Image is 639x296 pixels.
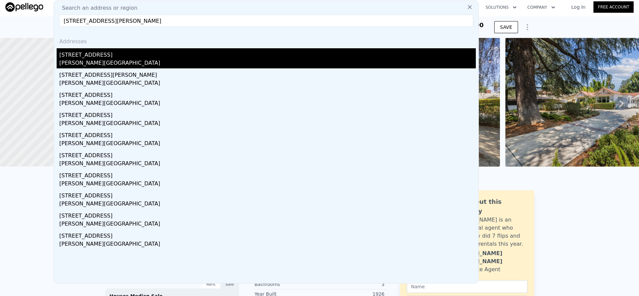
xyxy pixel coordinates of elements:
[59,240,476,249] div: [PERSON_NAME][GEOGRAPHIC_DATA]
[59,99,476,109] div: [PERSON_NAME][GEOGRAPHIC_DATA]
[59,229,476,240] div: [STREET_ADDRESS]
[480,1,522,13] button: Solutions
[202,280,220,289] div: Rent
[320,281,385,288] div: 3
[59,48,476,59] div: [STREET_ADDRESS]
[593,1,634,13] a: Free Account
[59,88,476,99] div: [STREET_ADDRESS]
[255,281,320,288] div: Bathrooms
[563,4,593,10] a: Log In
[407,280,527,293] input: Name
[521,20,534,34] button: Show Options
[59,200,476,209] div: [PERSON_NAME][GEOGRAPHIC_DATA]
[494,21,518,33] button: SAVE
[59,160,476,169] div: [PERSON_NAME][GEOGRAPHIC_DATA]
[59,119,476,129] div: [PERSON_NAME][GEOGRAPHIC_DATA]
[453,197,527,216] div: Ask about this property
[5,2,43,12] img: Pellego
[57,4,137,12] span: Search an address or region
[59,109,476,119] div: [STREET_ADDRESS]
[59,68,476,79] div: [STREET_ADDRESS][PERSON_NAME]
[59,139,476,149] div: [PERSON_NAME][GEOGRAPHIC_DATA]
[59,189,476,200] div: [STREET_ADDRESS]
[59,209,476,220] div: [STREET_ADDRESS]
[453,216,527,248] div: [PERSON_NAME] is an active local agent who personally did 7 flips and bought 3 rentals this year.
[59,169,476,180] div: [STREET_ADDRESS]
[57,32,476,48] div: Addresses
[220,280,239,289] div: Sale
[59,180,476,189] div: [PERSON_NAME][GEOGRAPHIC_DATA]
[59,220,476,229] div: [PERSON_NAME][GEOGRAPHIC_DATA]
[522,1,561,13] button: Company
[59,79,476,88] div: [PERSON_NAME][GEOGRAPHIC_DATA]
[59,129,476,139] div: [STREET_ADDRESS]
[59,15,473,27] input: Enter an address, city, region, neighborhood or zip code
[59,59,476,68] div: [PERSON_NAME][GEOGRAPHIC_DATA]
[453,249,527,265] div: [PERSON_NAME] [PERSON_NAME]
[59,149,476,160] div: [STREET_ADDRESS]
